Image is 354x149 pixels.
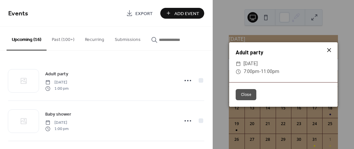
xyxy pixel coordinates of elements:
[45,120,69,126] span: [DATE]
[236,68,241,76] div: ​
[261,69,279,74] span: 11:00pm
[174,10,199,17] span: Add Event
[244,60,258,68] span: [DATE]
[229,49,338,57] div: Adult party
[244,69,259,74] span: 7:00pm
[109,27,146,50] button: Submissions
[45,110,71,118] a: Baby shower
[45,126,69,132] span: 1:00 pm
[45,85,69,91] span: 1:00 pm
[160,8,204,19] button: Add Event
[236,89,256,100] button: Close
[80,27,109,50] button: Recurring
[121,8,158,19] a: Export
[259,69,261,74] span: -
[8,7,28,20] span: Events
[236,60,241,68] div: ​
[45,70,68,78] a: Adult party
[47,27,80,50] button: Past (100+)
[45,80,69,85] span: [DATE]
[45,71,68,78] span: Adult party
[135,10,153,17] span: Export
[7,27,47,50] button: Upcoming (16)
